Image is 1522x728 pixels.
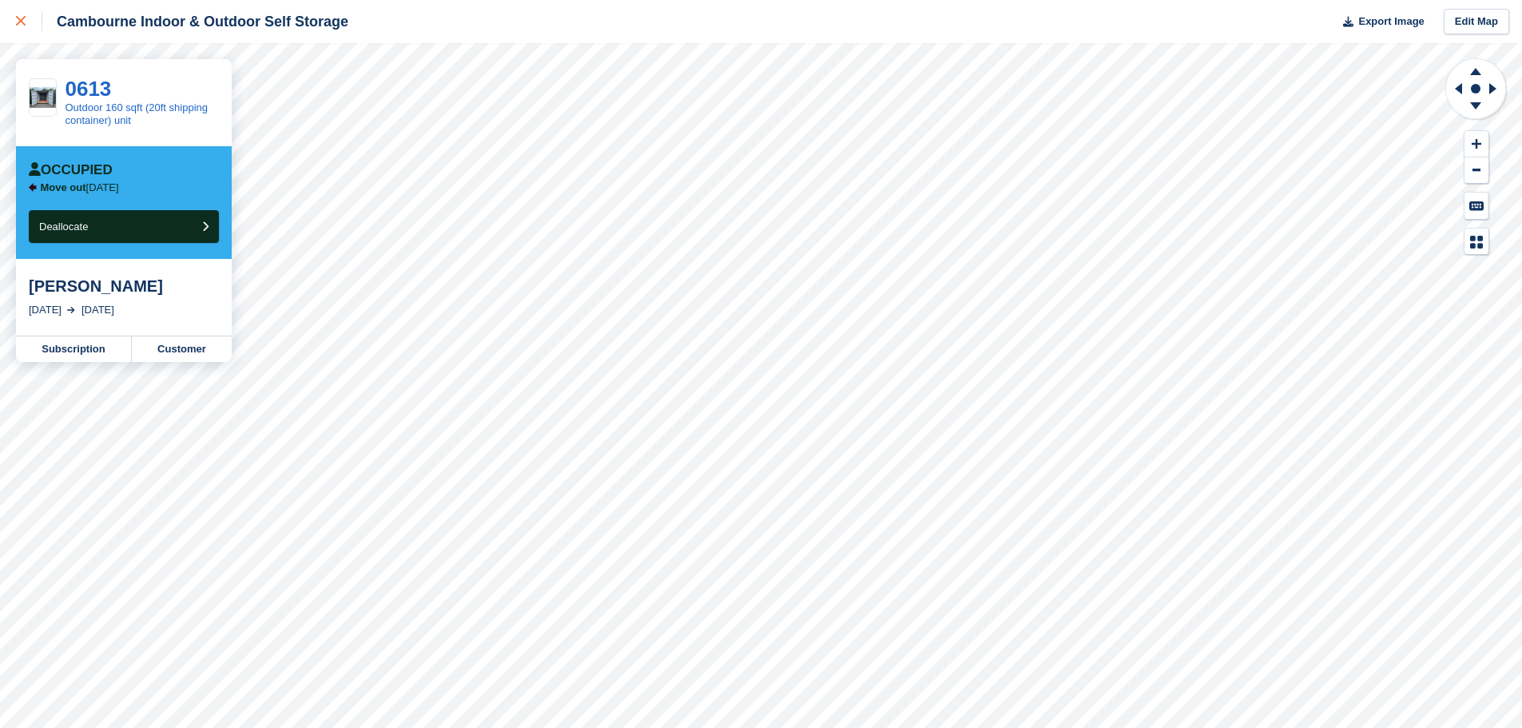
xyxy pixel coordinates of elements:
[29,183,37,192] img: arrow-left-icn-90495f2de72eb5bd0bd1c3c35deca35cc13f817d75bef06ecd7c0b315636ce7e.svg
[1464,193,1488,219] button: Keyboard Shortcuts
[30,87,56,107] img: IMG_5676.jpg
[67,307,75,313] img: arrow-right-light-icn-cde0832a797a2874e46488d9cf13f60e5c3a73dbe684e267c42b8395dfbc2abf.svg
[16,336,132,362] a: Subscription
[41,181,86,193] span: Move out
[1444,9,1509,35] a: Edit Map
[29,210,219,243] button: Deallocate
[1358,14,1424,30] span: Export Image
[39,221,88,233] span: Deallocate
[81,302,114,318] div: [DATE]
[65,101,208,126] a: Outdoor 160 sqft (20ft shipping container) unit
[1464,131,1488,157] button: Zoom In
[42,12,348,31] div: Cambourne Indoor & Outdoor Self Storage
[29,302,62,318] div: [DATE]
[65,77,111,101] a: 0613
[29,162,113,178] div: Occupied
[1464,229,1488,255] button: Map Legend
[1464,157,1488,184] button: Zoom Out
[132,336,232,362] a: Customer
[29,276,219,296] div: [PERSON_NAME]
[1333,9,1425,35] button: Export Image
[41,181,119,194] p: [DATE]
